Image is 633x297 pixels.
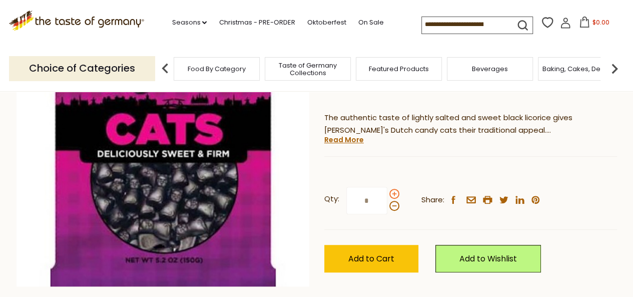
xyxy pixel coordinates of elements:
button: $0.00 [573,17,615,32]
a: Oktoberfest [307,17,346,28]
span: $0.00 [592,18,609,27]
a: Read More [324,135,364,145]
span: The authentic taste of lightly salted and sweet black licorice gives [PERSON_NAME]'s Dutch candy ... [324,112,572,135]
a: Seasons [172,17,207,28]
a: Baking, Cakes, Desserts [542,65,620,73]
img: previous arrow [155,59,175,79]
a: On Sale [358,17,383,28]
a: Food By Category [188,65,246,73]
span: ( ) [364,83,407,93]
a: Christmas - PRE-ORDER [219,17,295,28]
input: Qty: [346,187,387,214]
img: next arrow [604,59,624,79]
span: Add to Cart [348,253,394,264]
span: Share: [421,194,444,206]
a: Taste of Germany Collections [268,62,348,77]
strong: Qty: [324,193,339,205]
p: Choice of Categories [9,56,155,81]
a: Beverages [472,65,508,73]
a: Featured Products [369,65,429,73]
a: Add to Wishlist [435,245,541,272]
button: Add to Cart [324,245,418,272]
